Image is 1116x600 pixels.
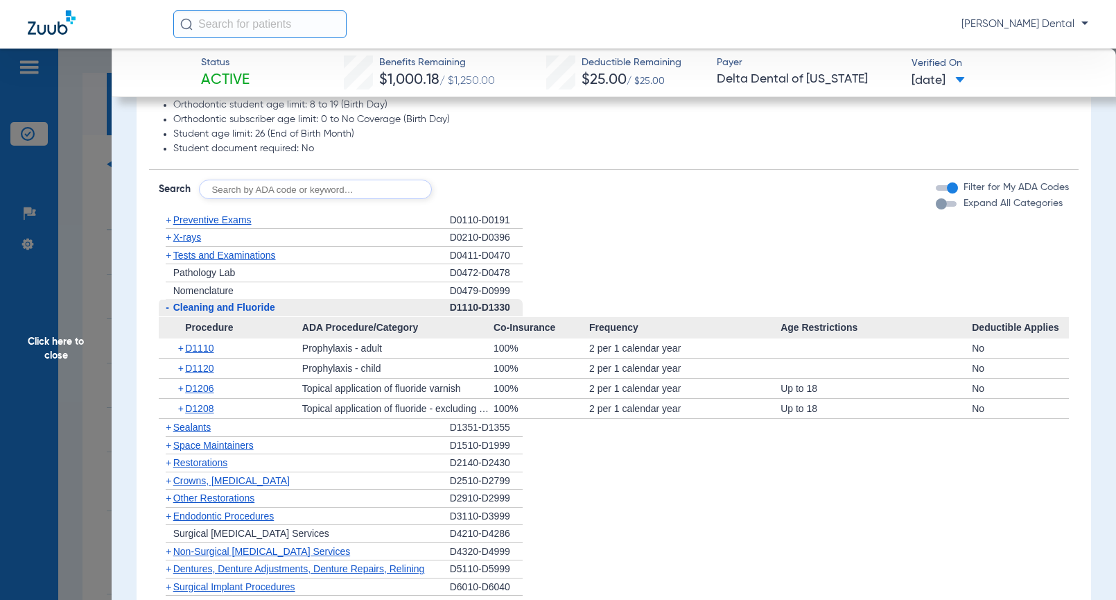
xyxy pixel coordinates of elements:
span: Payer [717,55,899,70]
div: D6010-D6040 [450,578,523,597]
span: $25.00 [582,73,627,87]
span: Active [201,71,250,90]
li: Student document required: No [173,143,1070,155]
span: Other Restorations [173,492,255,504]
div: No [972,399,1069,418]
span: + [166,457,171,468]
div: D2140-D2430 [450,454,523,472]
span: Dentures, Denture Adjustments, Denture Repairs, Relining [173,563,425,574]
span: Co-Insurance [494,317,589,339]
label: Filter for My ADA Codes [961,180,1069,195]
div: D0210-D0396 [450,229,523,247]
div: D4320-D4999 [450,543,523,561]
span: + [178,379,186,398]
span: Deductible Remaining [582,55,681,70]
span: [PERSON_NAME] Dental [961,17,1088,31]
span: + [166,563,171,574]
span: Benefits Remaining [379,55,495,70]
span: D1110 [185,343,213,354]
div: 100% [494,359,589,378]
span: + [166,475,171,486]
div: D3110-D3999 [450,508,523,526]
span: Deductible Applies [972,317,1069,339]
span: + [166,250,171,261]
div: D1110-D1330 [450,299,523,317]
div: 2 per 1 calendar year [589,359,781,378]
span: + [178,359,186,378]
li: Orthodontic student age limit: 8 to 19 (Birth Day) [173,99,1070,112]
div: D5110-D5999 [450,560,523,578]
span: + [166,546,171,557]
span: Sealants [173,422,211,433]
li: Student age limit: 26 (End of Birth Month) [173,128,1070,141]
span: Verified On [912,56,1094,71]
div: D1351-D1355 [450,419,523,437]
span: Space Maintainers [173,440,254,451]
span: Expand All Categories [964,198,1063,208]
div: D0472-D0478 [450,264,523,282]
iframe: Chat Widget [1047,533,1116,600]
span: $1,000.18 [379,73,439,87]
input: Search for patients [173,10,347,38]
span: + [166,214,171,225]
span: D1120 [185,363,213,374]
span: Surgical Implant Procedures [173,581,295,592]
span: Endodontic Procedures [173,511,274,522]
div: D0411-D0470 [450,247,523,265]
span: Nomenclature [173,285,234,296]
div: 100% [494,379,589,398]
div: 2 per 1 calendar year [589,399,781,418]
div: Prophylaxis - child [302,359,494,378]
span: + [166,511,171,522]
div: D1510-D1999 [450,437,523,455]
span: Tests and Examinations [173,250,276,261]
span: Non-Surgical [MEDICAL_DATA] Services [173,546,350,557]
input: Search by ADA code or keyword… [199,180,432,199]
img: Zuub Logo [28,10,76,35]
span: Pathology Lab [173,267,236,278]
li: Orthodontic subscriber age limit: 0 to No Coverage (Birth Day) [173,114,1070,126]
div: 2 per 1 calendar year [589,338,781,358]
span: Procedure [159,317,302,339]
span: Surgical [MEDICAL_DATA] Services [173,528,329,539]
div: 100% [494,399,589,418]
div: D0110-D0191 [450,212,523,230]
div: Prophylaxis - adult [302,338,494,358]
span: Cleaning and Fluoride [173,302,275,313]
span: [DATE] [912,72,965,89]
span: + [166,232,171,243]
span: Delta Dental of [US_STATE] [717,71,899,88]
span: + [178,338,186,358]
span: + [166,492,171,504]
span: + [166,581,171,592]
span: Status [201,55,250,70]
div: Topical application of fluoride - excluding varnish [302,399,494,418]
span: Search [159,182,191,196]
div: Up to 18 [781,399,972,418]
span: ADA Procedure/Category [302,317,494,339]
span: + [178,399,186,418]
span: + [166,422,171,433]
div: D2510-D2799 [450,472,523,490]
div: D4210-D4286 [450,525,523,543]
span: Age Restrictions [781,317,972,339]
span: D1206 [185,383,213,394]
span: Crowns, [MEDICAL_DATA] [173,475,290,486]
span: Frequency [589,317,781,339]
span: / $25.00 [627,76,665,86]
div: D0479-D0999 [450,282,523,300]
div: No [972,359,1069,378]
div: No [972,338,1069,358]
div: No [972,379,1069,398]
div: Up to 18 [781,379,972,398]
span: Restorations [173,457,228,468]
div: D2910-D2999 [450,490,523,508]
span: / $1,250.00 [439,76,495,87]
div: Topical application of fluoride varnish [302,379,494,398]
span: X-rays [173,232,201,243]
div: 100% [494,338,589,358]
span: D1208 [185,403,213,414]
span: - [166,302,169,313]
img: Search Icon [180,18,193,31]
